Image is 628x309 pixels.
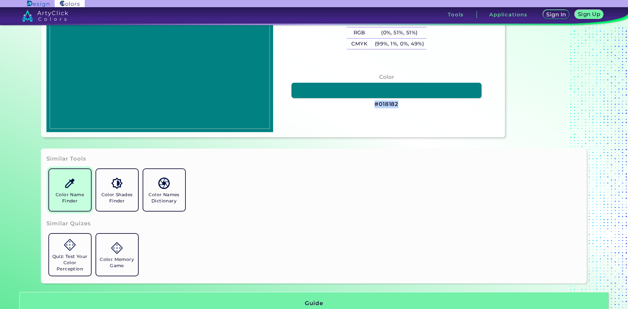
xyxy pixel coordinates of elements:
h5: Sign Up [579,12,599,17]
h5: RGB [347,27,372,38]
h3: Similar Tools [46,155,86,163]
a: Sign In [544,10,568,19]
h5: (99%, 1%, 0%, 49%) [372,39,427,49]
img: ArtyClick Design logo [27,1,49,7]
img: icon_color_name_finder.svg [64,178,76,189]
h5: Color Memory Game [99,256,135,269]
h3: Similar Quizes [46,220,91,228]
h5: Sign In [547,12,565,17]
img: icon_color_names_dictionary.svg [158,178,170,189]
img: logo_artyclick_colors_white.svg [22,10,68,22]
a: Color Names Dictionary [141,166,188,214]
h3: #018182 [375,100,398,108]
h3: Guide [305,300,323,307]
a: Color Shades Finder [94,166,141,214]
img: icon_game.svg [64,239,76,250]
h4: Color [379,72,394,82]
h5: Color Name Finder [52,192,88,204]
h5: (0%, 51%, 51%) [372,27,427,38]
a: Color Memory Game [94,231,141,278]
img: icon_color_shades.svg [111,178,123,189]
h5: Quiz: Test Your Color Perception [52,253,88,272]
h3: Applications [489,12,528,17]
h5: Color Names Dictionary [146,192,183,204]
a: Sign Up [576,10,602,19]
img: icon_game.svg [111,242,123,254]
a: Color Name Finder [46,166,94,214]
h5: CMYK [347,39,372,49]
a: Quiz: Test Your Color Perception [46,231,94,278]
h5: Color Shades Finder [99,192,135,204]
h3: Tools [448,12,464,17]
